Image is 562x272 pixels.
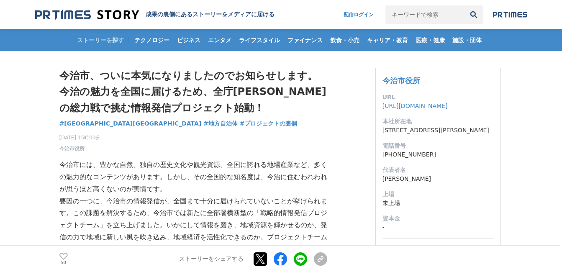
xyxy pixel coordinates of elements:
[35,9,275,21] a: 成果の裏側にあるストーリーをメディアに届ける 成果の裏側にあるストーリーをメディアに届ける
[59,145,85,152] a: 今治市役所
[131,36,173,44] span: テクノロジー
[59,134,101,141] span: [DATE] 15時00分
[59,159,327,195] p: 今治市には、豊かな自然、独自の歴史文化や観光資源、全国に誇れる地場産業など、多くの魅力的なコンテンツがあります。しかし、その全国的な知名度は、今治に住むわれわれが思うほど高くないのが実情です。
[284,36,326,44] span: ファイナンス
[382,190,494,199] dt: 上場
[327,29,363,51] a: 飲食・小売
[382,117,494,126] dt: 本社所在地
[59,261,68,265] p: 50
[382,199,494,208] dd: 未上場
[203,120,238,127] span: #地方自治体
[464,5,483,24] button: 検索
[493,11,527,18] img: prtimes
[382,141,494,150] dt: 電話番号
[382,126,494,135] dd: [STREET_ADDRESS][PERSON_NAME]
[382,150,494,159] dd: [PHONE_NUMBER]
[179,255,244,263] p: ストーリーをシェアする
[449,36,485,44] span: 施設・団体
[364,29,411,51] a: キャリア・教育
[236,36,283,44] span: ライフスタイル
[382,214,494,223] dt: 資本金
[382,166,494,174] dt: 代表者名
[382,174,494,183] dd: [PERSON_NAME]
[203,119,238,128] a: #地方自治体
[284,29,326,51] a: ファイナンス
[59,120,202,127] span: #[GEOGRAPHIC_DATA][GEOGRAPHIC_DATA]
[174,29,204,51] a: ビジネス
[131,29,173,51] a: テクノロジー
[174,36,204,44] span: ビジネス
[412,29,448,51] a: 医療・健康
[240,120,298,127] span: #プロジェクトの裏側
[335,5,382,24] a: 配信ログイン
[59,68,327,116] h1: 今治市、ついに本気になりましたのでお知らせします。今治の魅力を全国に届けるため、全庁[PERSON_NAME]の総力戦で挑む情報発信プロジェクト始動！
[205,29,235,51] a: エンタメ
[382,223,494,232] dd: -
[59,195,327,256] p: 要因の一つに、今治市の情報発信が、全国まで十分に届けられていないことが挙げられます。この課題を解決するため、今治市では新たに全部署横断型の「戦略的情報発信プロジェクトチーム」を立ち上げました。い...
[449,29,485,51] a: 施設・団体
[382,103,448,109] a: [URL][DOMAIN_NAME]
[59,119,202,128] a: #[GEOGRAPHIC_DATA][GEOGRAPHIC_DATA]
[205,36,235,44] span: エンタメ
[35,9,139,21] img: 成果の裏側にあるストーリーをメディアに届ける
[382,76,420,85] a: 今治市役所
[240,119,298,128] a: #プロジェクトの裏側
[327,36,363,44] span: 飲食・小売
[364,36,411,44] span: キャリア・教育
[146,11,275,18] h2: 成果の裏側にあるストーリーをメディアに届ける
[385,5,464,24] input: キーワードで検索
[412,36,448,44] span: 医療・健康
[382,93,494,102] dt: URL
[236,29,283,51] a: ライフスタイル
